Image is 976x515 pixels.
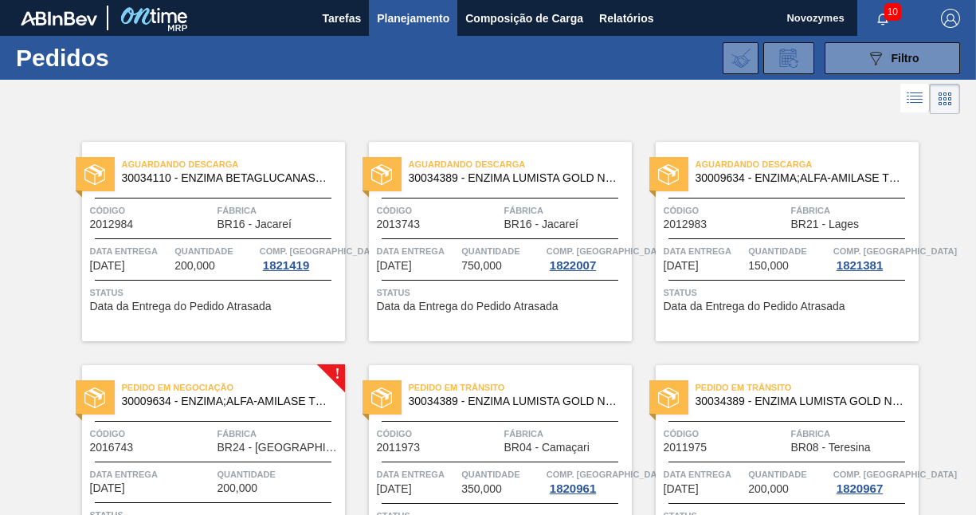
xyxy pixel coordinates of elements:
img: status [84,164,105,185]
span: 04/09/2025 [664,483,699,495]
span: BR21 - Lages [791,218,860,230]
img: status [371,387,392,408]
span: Data entrega [90,243,171,259]
span: BR08 - Teresina [791,442,871,454]
span: Fábrica [504,426,628,442]
span: 01/09/2025 [90,482,125,494]
span: Pedido em Trânsito [696,379,919,395]
span: BR04 - Camaçari [504,442,590,454]
div: Solicitação de Revisão de Pedidos [763,42,814,74]
span: BR24 - Ponta Grossa [218,442,341,454]
span: Fábrica [791,202,915,218]
span: Aguardando Descarga [122,156,345,172]
div: 1820967 [833,482,886,495]
span: Data entrega [90,466,214,482]
span: 2012983 [664,218,708,230]
div: 1822007 [547,259,599,272]
span: 30034389 - ENZIMA LUMISTA GOLD NOVONESIS 25KG [409,172,619,184]
span: 30009634 - ENZIMA;ALFA-AMILASE TERMOESTÁVEL;TERMAMY [696,172,906,184]
span: Fábrica [791,426,915,442]
span: Data da Entrega do Pedido Atrasada [90,301,272,313]
span: Fábrica [218,202,341,218]
span: Planejamento [377,9,449,28]
span: 2011973 [377,442,421,454]
a: Comp. [GEOGRAPHIC_DATA]1820967 [833,466,915,495]
span: Aguardando Descarga [696,156,919,172]
span: 2011975 [664,442,708,454]
a: Comp. [GEOGRAPHIC_DATA]1820961 [547,466,628,495]
span: 30034389 - ENZIMA LUMISTA GOLD NOVONESIS 25KG [409,395,619,407]
span: 30034110 - ENZIMA BETAGLUCANASE ULTRAFLO PRIME [122,172,332,184]
span: Comp. Carga [833,243,957,259]
span: Data entrega [377,466,458,482]
div: 1821419 [260,259,312,272]
img: Logout [941,9,960,28]
span: Quantidade [748,243,829,259]
a: Comp. [GEOGRAPHIC_DATA]1821419 [260,243,341,272]
a: statusAguardando Descarga30034389 - ENZIMA LUMISTA GOLD NOVONESIS 25KGCódigo2013743FábricaBR16 - ... [345,142,632,341]
span: 2012984 [90,218,134,230]
img: status [658,387,679,408]
span: BR16 - Jacareí [218,218,292,230]
span: Fábrica [218,426,341,442]
a: Comp. [GEOGRAPHIC_DATA]1821381 [833,243,915,272]
span: Status [664,285,915,301]
span: 200,000 [748,483,789,495]
span: Status [90,285,341,301]
span: 150,000 [748,260,789,272]
img: status [658,164,679,185]
span: 30034389 - ENZIMA LUMISTA GOLD NOVONESIS 25KG [696,395,906,407]
span: Quantidade [461,466,543,482]
span: Comp. Carga [260,243,383,259]
span: Pedido em Trânsito [409,379,632,395]
span: Código [90,426,214,442]
span: 10 [884,3,901,21]
span: Código [90,202,214,218]
a: statusAguardando Descarga30009634 - ENZIMA;ALFA-AMILASE TERMOESTÁVEL;TERMAMYCódigo2012983FábricaB... [632,142,919,341]
h1: Pedidos [16,49,234,67]
span: 200,000 [218,482,258,494]
span: Composição de Carga [465,9,583,28]
span: 30009634 - ENZIMA;ALFA-AMILASE TERMOESTÁVEL;TERMAMY [122,395,332,407]
span: Status [377,285,628,301]
span: BR16 - Jacareí [504,218,578,230]
img: status [84,387,105,408]
span: 750,000 [461,260,502,272]
span: Data da Entrega do Pedido Atrasada [664,301,845,313]
span: Quantidade [748,466,829,482]
span: 27/08/2025 [664,260,699,272]
span: Filtro [892,52,919,65]
span: 27/08/2025 [90,260,125,272]
span: Data entrega [664,243,745,259]
span: Relatórios [599,9,653,28]
div: Importar Negociações dos Pedidos [723,42,758,74]
span: Comp. Carga [547,243,670,259]
button: Filtro [825,42,960,74]
span: 200,000 [174,260,215,272]
div: 1820961 [547,482,599,495]
div: Visão em Cards [930,84,960,114]
img: TNhmsLtSVTkK8tSr43FrP2fwEKptu5GPRR3wAAAABJRU5ErkJggg== [21,11,97,26]
span: Comp. Carga [833,466,957,482]
span: 2013743 [377,218,421,230]
span: Código [377,426,500,442]
span: Código [664,426,787,442]
span: Pedido em Negociação [122,379,345,395]
span: Aguardando Descarga [409,156,632,172]
img: status [371,164,392,185]
span: Código [664,202,787,218]
span: Data da Entrega do Pedido Atrasada [377,301,559,313]
span: Quantidade [218,466,341,482]
div: Visão em Lista [900,84,930,114]
div: 1821381 [833,259,886,272]
span: 350,000 [461,483,502,495]
span: Data entrega [377,243,458,259]
span: Quantidade [461,243,543,259]
span: Fábrica [504,202,628,218]
span: Código [377,202,500,218]
span: 27/08/2025 [377,260,412,272]
span: 2016743 [90,442,134,454]
span: Tarefas [322,9,361,28]
span: Quantidade [174,243,256,259]
span: Data entrega [664,466,745,482]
